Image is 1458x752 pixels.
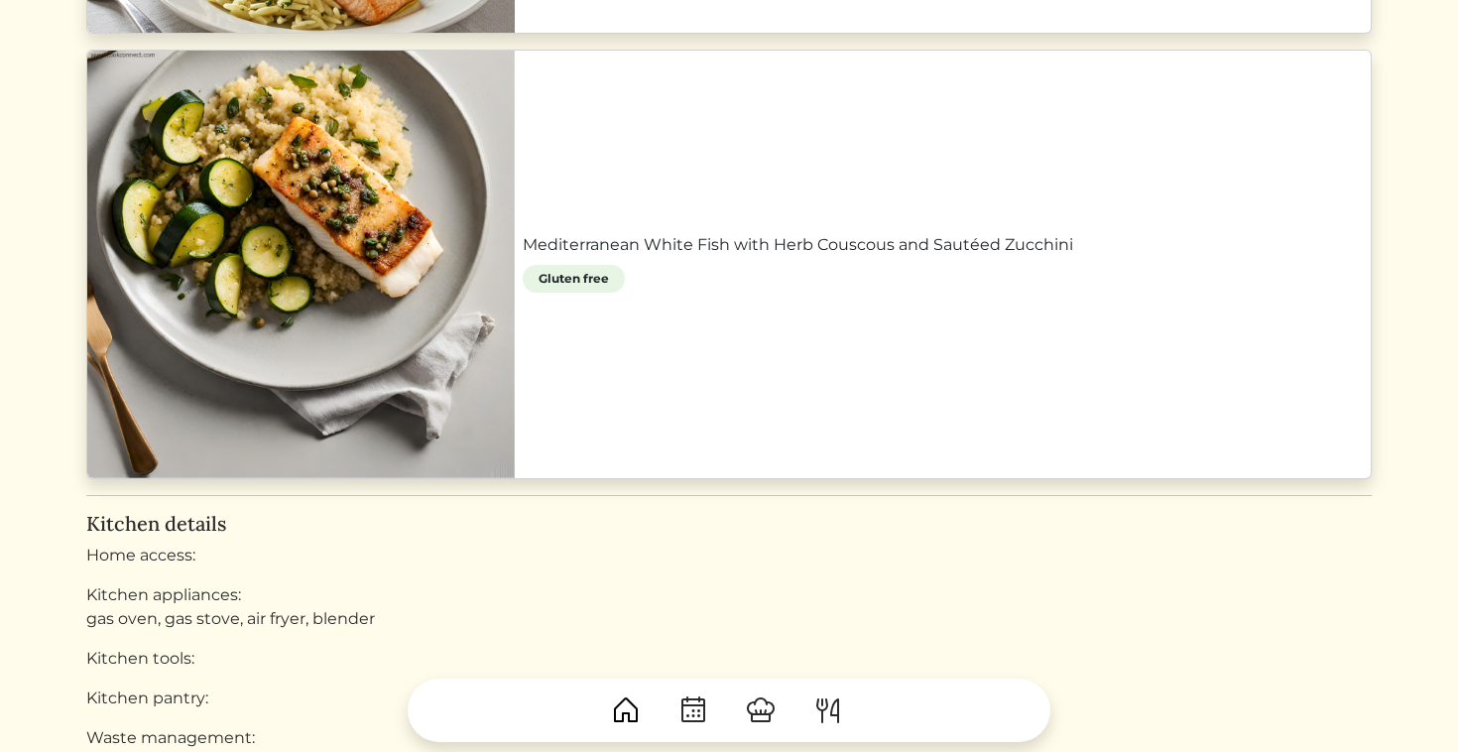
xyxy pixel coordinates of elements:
p: gas oven, gas stove, air fryer, blender [86,607,1372,631]
img: ChefHat-a374fb509e4f37eb0702ca99f5f64f3b6956810f32a249b33092029f8484b388.svg [745,694,777,726]
div: Home access: [86,544,1372,567]
a: Mediterranean White Fish with Herb Couscous and Sautéed Zucchini [523,233,1363,257]
h5: Kitchen details [86,512,1372,536]
img: House-9bf13187bcbb5817f509fe5e7408150f90897510c4275e13d0d5fca38e0b5951.svg [610,694,642,726]
img: ForkKnife-55491504ffdb50bab0c1e09e7649658475375261d09fd45db06cec23bce548bf.svg [812,694,844,726]
div: Kitchen tools: [86,647,1372,671]
img: CalendarDots-5bcf9d9080389f2a281d69619e1c85352834be518fbc73d9501aef674afc0d57.svg [677,694,709,726]
div: Kitchen appliances: [86,583,1372,607]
